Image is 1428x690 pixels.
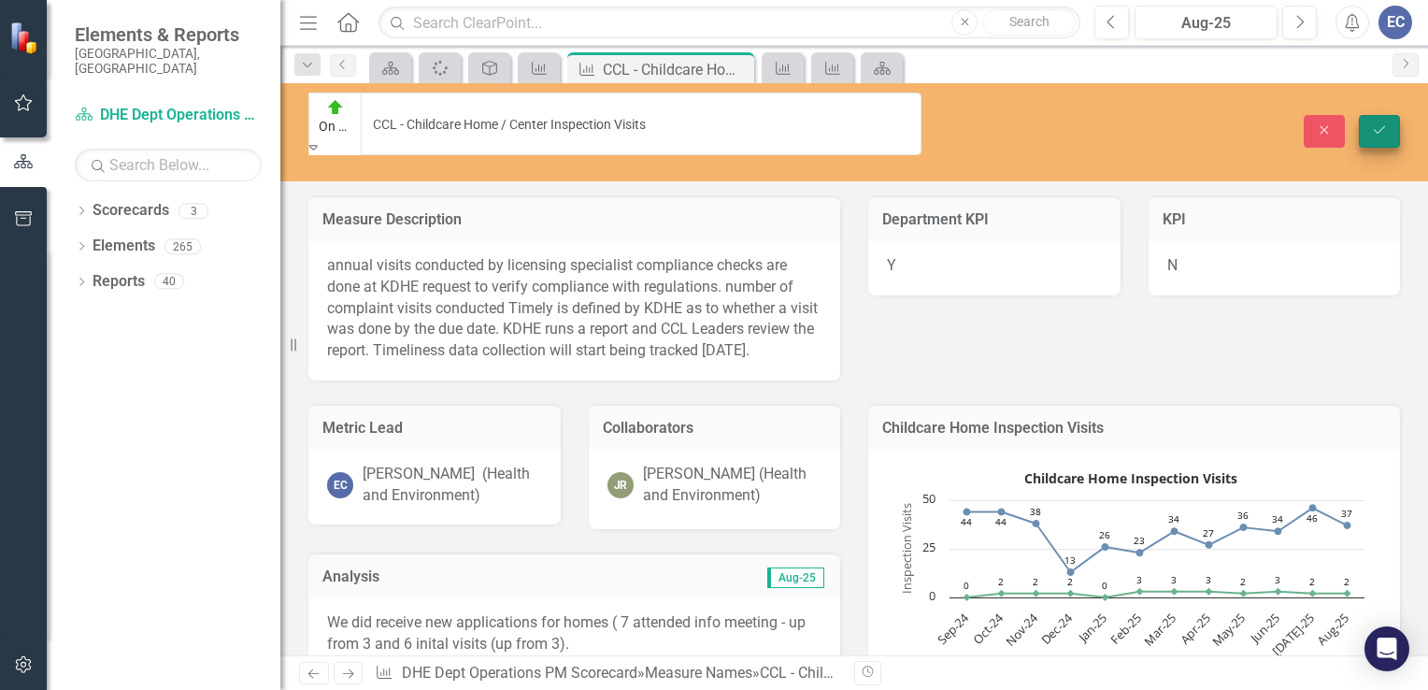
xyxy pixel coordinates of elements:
div: 265 [164,238,201,254]
input: Search ClearPoint... [378,7,1080,39]
h3: Metric Lead [322,420,547,437]
path: Jul-25, 46. # Annual Visits - Childcare Home Inspections. [1309,504,1317,511]
path: Sep-24, 44. # Annual Visits - Childcare Home Inspections. [964,508,971,515]
text: 38 [1030,505,1041,518]
text: 13 [1064,553,1076,567]
span: Elements & Reports [75,23,262,46]
path: Apr-25, 27. # Annual Visits - Childcare Home Inspections. [1206,541,1213,549]
div: 3 [178,203,208,219]
text: 0 [964,579,969,592]
path: Jan-25, 0. # Complaint Visits - Childcare Home Inspections. [1102,594,1109,601]
text: 36 [1237,509,1249,522]
a: DHE Dept Operations PM Scorecard [75,105,262,126]
div: EC [327,472,353,498]
div: JR [607,472,634,498]
text: Nov-24 [1002,609,1042,649]
img: ClearPoint Strategy [9,21,42,53]
text: 34 [1272,512,1283,525]
path: Aug-25, 2. # Complaint Visits - Childcare Home Inspections. [1344,590,1351,597]
div: Aug-25 [1141,12,1271,35]
button: Search [982,9,1076,36]
text: 44 [961,515,972,528]
img: On Target [326,98,345,117]
path: Jun-25, 34. # Annual Visits - Childcare Home Inspections. [1275,527,1282,535]
path: Nov-24, 2. # Complaint Visits - Childcare Home Inspections. [1033,590,1040,597]
text: 2 [1033,575,1038,588]
path: Jul-25, 2. # Complaint Visits - Childcare Home Inspections. [1309,590,1317,597]
span: Search [1009,14,1050,29]
text: 0 [929,587,935,604]
text: 34 [1168,512,1179,525]
span: Y [887,256,896,274]
path: Oct-24, 2. # Complaint Visits - Childcare Home Inspections. [998,590,1006,597]
path: Aug-25, 37. # Annual Visits - Childcare Home Inspections. [1344,522,1351,529]
a: Reports [93,271,145,293]
input: Search Below... [75,149,262,181]
path: Feb-25, 23. # Annual Visits - Childcare Home Inspections. [1136,549,1144,556]
text: 3 [1136,573,1142,586]
button: Aug-25 [1135,6,1278,39]
text: 27 [1203,526,1214,539]
text: 46 [1307,511,1318,525]
text: Feb-25 [1107,610,1145,648]
text: Jan-25 [1074,610,1111,647]
h3: Childcare Home Inspection Visits [882,420,1386,437]
text: 37 [1341,507,1352,520]
text: 0 [1102,579,1107,592]
path: Feb-25, 3. # Complaint Visits - Childcare Home Inspections. [1136,587,1144,595]
div: On Target [319,117,351,136]
div: Open Intercom Messenger [1364,626,1409,671]
text: Jun-25 [1246,610,1283,647]
a: DHE Dept Operations PM Scorecard [402,664,637,682]
span: annual visits conducted by licensing specialist compliance checks are done at KDHE request to ver... [327,256,818,359]
path: Jun-25, 3. # Complaint Visits - Childcare Home Inspections. [1275,587,1282,595]
p: We did receive new applications for homes ( 7 attended info meeting - up from 3 and 6 inital visi... [327,612,821,659]
text: Inspection Visits [898,503,915,594]
path: Jan-25, 26. # Annual Visits - Childcare Home Inspections. [1102,543,1109,551]
text: 44 [995,515,1007,528]
h3: Analysis [322,568,570,585]
text: 3 [1275,573,1280,586]
div: » » [375,663,840,684]
a: Elements [93,236,155,257]
path: Dec-24, 13. # Annual Visits - Childcare Home Inspections. [1067,568,1075,576]
text: Mar-25 [1140,610,1179,649]
path: Oct-24, 44. # Annual Visits - Childcare Home Inspections. [998,508,1006,515]
div: CCL - Childcare Home / Center Inspection Visits [760,664,1071,682]
text: [DATE]-25 [1268,610,1318,659]
span: Aug-25 [767,568,824,588]
text: Apr-25 [1177,610,1214,647]
text: Oct-24 [969,609,1007,647]
small: [GEOGRAPHIC_DATA], [GEOGRAPHIC_DATA] [75,46,262,77]
text: 2 [1309,575,1315,588]
div: [PERSON_NAME] (Health and Environment) [643,464,822,507]
span: N [1167,256,1178,274]
text: 26 [1099,528,1110,541]
text: 2 [1240,575,1246,588]
text: 2 [998,575,1004,588]
h3: Department KPI [882,211,1107,228]
text: 3 [1171,573,1177,586]
path: Mar-25, 34. # Annual Visits - Childcare Home Inspections. [1171,527,1178,535]
text: 2 [1344,575,1349,588]
text: 2 [1067,575,1073,588]
text: 50 [922,490,935,507]
path: Sep-24, 0. # Complaint Visits - Childcare Home Inspections. [964,594,971,601]
h3: Measure Description [322,211,826,228]
path: Apr-25, 3. # Complaint Visits - Childcare Home Inspections. [1206,587,1213,595]
input: This field is required [361,93,921,155]
a: Scorecards [93,200,169,222]
text: Aug-25 [1313,610,1352,649]
path: Dec-24, 2. # Complaint Visits - Childcare Home Inspections. [1067,590,1075,597]
div: CCL - Childcare Home / Center Inspection Visits [603,58,750,81]
text: 25 [922,539,935,555]
text: Date [1144,654,1170,671]
text: May-25 [1208,610,1249,650]
path: May-25, 2. # Complaint Visits - Childcare Home Inspections. [1240,590,1248,597]
path: Nov-24, 38. # Annual Visits - Childcare Home Inspections. [1033,520,1040,527]
text: Sep-24 [934,609,973,648]
button: EC [1378,6,1412,39]
text: 3 [1206,573,1211,586]
div: 40 [154,274,184,290]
